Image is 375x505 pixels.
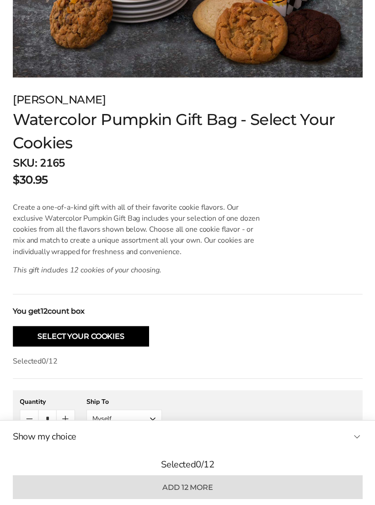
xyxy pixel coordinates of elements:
[21,395,75,403] div: Quantity
[49,354,58,364] span: 12
[14,324,149,344] button: Select Your Cookies
[21,407,39,425] button: Count minus
[41,155,65,169] span: 2165
[14,388,361,456] gfm-form: New recipient
[43,354,47,364] span: 0
[7,470,95,498] iframe: Sign Up via Text for Offers
[14,201,264,255] p: Create a one-of-a-kind gift with all of their favorite cookie flavors. Our exclusive Watercolor P...
[204,456,214,468] span: 12
[14,155,38,169] strong: SKU:
[14,427,361,441] button: Show my choice
[39,407,57,425] input: Quantity
[14,91,361,107] p: [PERSON_NAME]
[57,407,75,425] button: Count plus
[14,353,361,364] p: Selected /
[87,395,162,403] div: Ship To
[14,107,361,154] h1: Watercolor Pumpkin Gift Bag - Select Your Cookies
[14,472,361,496] button: Add 12 more
[42,305,48,314] span: 12
[14,263,161,273] em: This gift includes 12 cookies of your choosing.
[87,407,162,425] button: Myself
[14,304,85,315] strong: You get count box
[14,455,361,469] p: Selected /
[196,456,201,468] span: 0
[14,170,48,187] p: $30.95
